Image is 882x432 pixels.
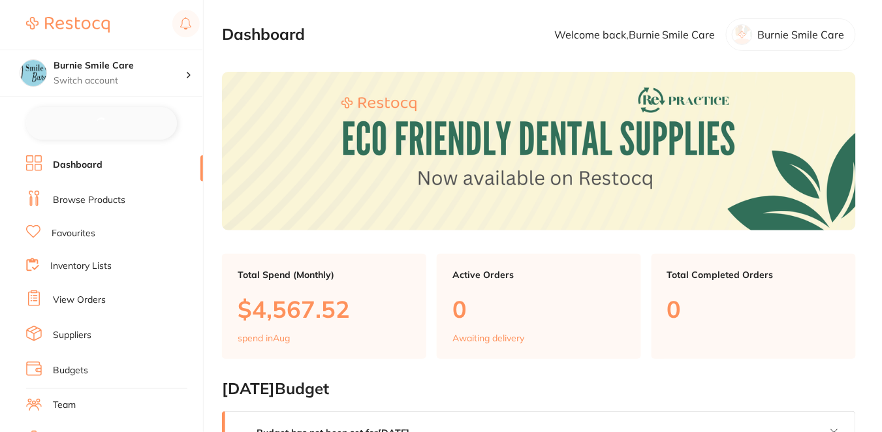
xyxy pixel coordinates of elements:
p: Switch account [54,74,185,87]
a: Team [53,399,76,412]
a: Dashboard [53,159,102,172]
p: Burnie Smile Care [758,29,845,40]
p: Awaiting delivery [452,333,524,343]
h2: Dashboard [222,25,305,44]
a: View Orders [53,294,106,307]
a: Inventory Lists [50,260,112,273]
p: 0 [667,296,840,322]
p: 0 [452,296,625,322]
p: Active Orders [452,270,625,280]
a: Active Orders0Awaiting delivery [437,254,641,360]
p: $4,567.52 [238,296,411,322]
a: Restocq Logo [26,10,110,40]
img: Restocq Logo [26,17,110,33]
a: Suppliers [53,329,91,342]
a: Browse Products [53,194,125,207]
img: Burnie Smile Care [20,60,46,86]
a: Budgets [53,364,88,377]
p: Total Completed Orders [667,270,840,280]
p: Welcome back, Burnie Smile Care [554,29,716,40]
a: Favourites [52,227,95,240]
h2: [DATE] Budget [222,380,856,398]
a: Total Completed Orders0 [652,254,856,360]
p: Total Spend (Monthly) [238,270,411,280]
p: spend in Aug [238,333,290,343]
h4: Burnie Smile Care [54,59,185,72]
a: Total Spend (Monthly)$4,567.52spend inAug [222,254,426,360]
img: Dashboard [222,72,856,230]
